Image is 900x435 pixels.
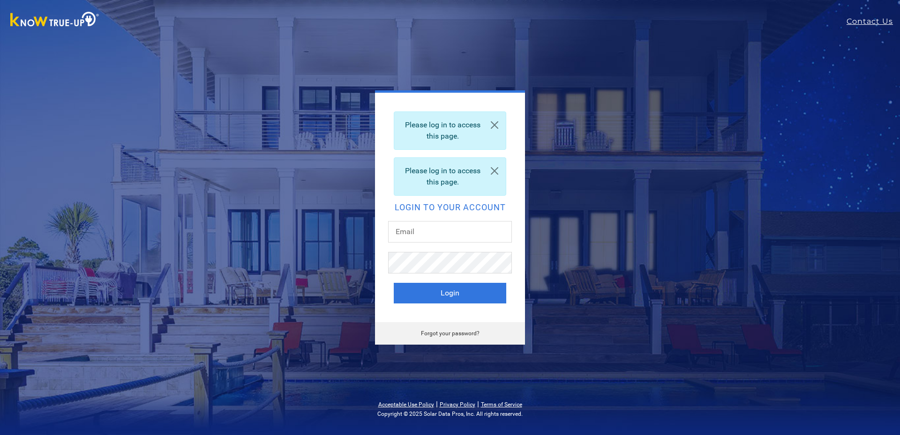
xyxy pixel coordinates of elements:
[436,399,438,408] span: |
[477,399,479,408] span: |
[394,203,506,212] h2: Login to your account
[6,10,104,31] img: Know True-Up
[394,157,506,196] div: Please log in to access this page.
[481,401,522,408] a: Terms of Service
[483,158,506,184] a: Close
[388,221,512,243] input: Email
[440,401,475,408] a: Privacy Policy
[394,283,506,303] button: Login
[483,112,506,138] a: Close
[847,16,900,27] a: Contact Us
[421,330,480,337] a: Forgot your password?
[378,401,434,408] a: Acceptable Use Policy
[394,111,506,150] div: Please log in to access this page.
